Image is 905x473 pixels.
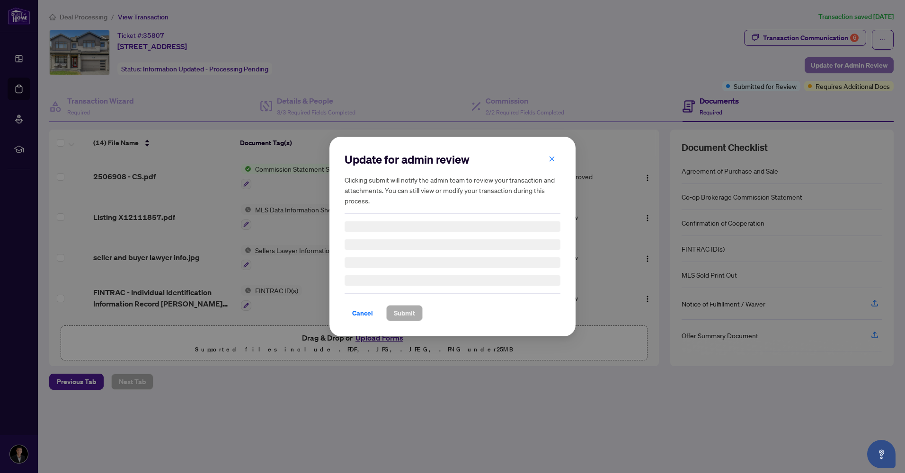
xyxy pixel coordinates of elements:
button: Submit [386,305,423,321]
button: Open asap [867,440,896,468]
button: Cancel [345,305,381,321]
h2: Update for admin review [345,152,560,167]
span: Cancel [352,306,373,321]
span: close [549,156,555,162]
h5: Clicking submit will notify the admin team to review your transaction and attachments. You can st... [345,175,560,206]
